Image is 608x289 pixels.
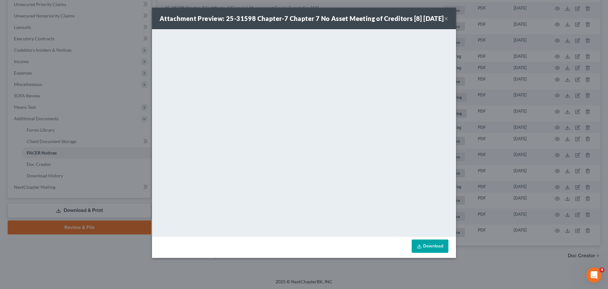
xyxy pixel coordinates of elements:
span: 4 [599,267,605,273]
iframe: Intercom live chat [586,267,602,283]
button: × [444,15,448,22]
a: Download [412,240,448,253]
strong: Attachment Preview: 25-31598 Chapter-7 Chapter 7 No Asset Meeting of Creditors [8] [DATE] [160,15,444,22]
iframe: <object ng-attr-data='[URL][DOMAIN_NAME]' type='application/pdf' width='100%' height='650px'></ob... [152,29,456,235]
